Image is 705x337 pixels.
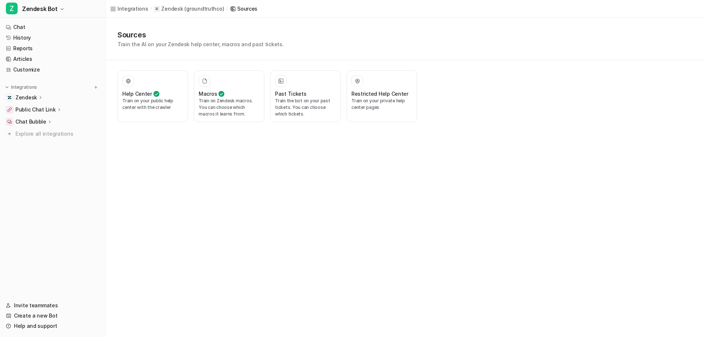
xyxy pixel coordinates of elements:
p: Train the bot on your past tickets. You can choose which tickets. [275,98,336,117]
h3: Past Tickets [275,90,307,98]
div: Integrations [117,5,148,12]
p: Public Chat Link [15,106,56,113]
a: Sources [230,5,257,12]
span: Z [6,3,18,14]
img: Public Chat Link [7,107,12,112]
p: Zendesk [15,94,37,101]
img: menu_add.svg [93,85,98,90]
a: Create a new Bot [3,311,102,321]
span: / [151,6,152,12]
p: Train on your private help center pages [351,98,412,111]
img: Chat Bubble [7,120,12,124]
span: Zendesk Bot [22,4,58,14]
button: Restricted Help CenterTrain on your private help center pages [347,70,417,122]
h3: Restricted Help Center [351,90,408,98]
span: Explore all integrations [15,128,100,140]
span: / [226,6,228,12]
p: ( groundtruthco ) [184,5,224,12]
button: Integrations [3,84,39,91]
h3: Macros [199,90,217,98]
div: Sources [237,5,257,12]
a: Reports [3,43,102,54]
p: Chat Bubble [15,118,46,125]
a: Zendesk(groundtruthco) [154,5,224,12]
button: Help CenterTrain on your public help center with the crawler [117,70,188,122]
a: Help and support [3,321,102,331]
button: Past TicketsTrain the bot on your past tickets. You can choose which tickets. [270,70,341,122]
a: Explore all integrations [3,129,102,139]
button: MacrosTrain on Zendesk macros. You can choose which macros it learns from. [194,70,264,122]
a: Articles [3,54,102,64]
p: Zendesk [161,5,183,12]
h1: Sources [117,29,284,40]
p: Integrations [11,84,37,90]
a: Chat [3,22,102,32]
img: explore all integrations [6,130,13,138]
p: Train on Zendesk macros. You can choose which macros it learns from. [199,98,260,117]
a: History [3,33,102,43]
a: Invite teammates [3,300,102,311]
h3: Help Center [122,90,152,98]
a: Customize [3,65,102,75]
p: Train on your public help center with the crawler [122,98,183,111]
img: expand menu [4,85,10,90]
a: Integrations [110,5,148,12]
img: Zendesk [7,95,12,100]
p: Train the AI on your Zendesk help center, macros and past tickets. [117,40,284,48]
